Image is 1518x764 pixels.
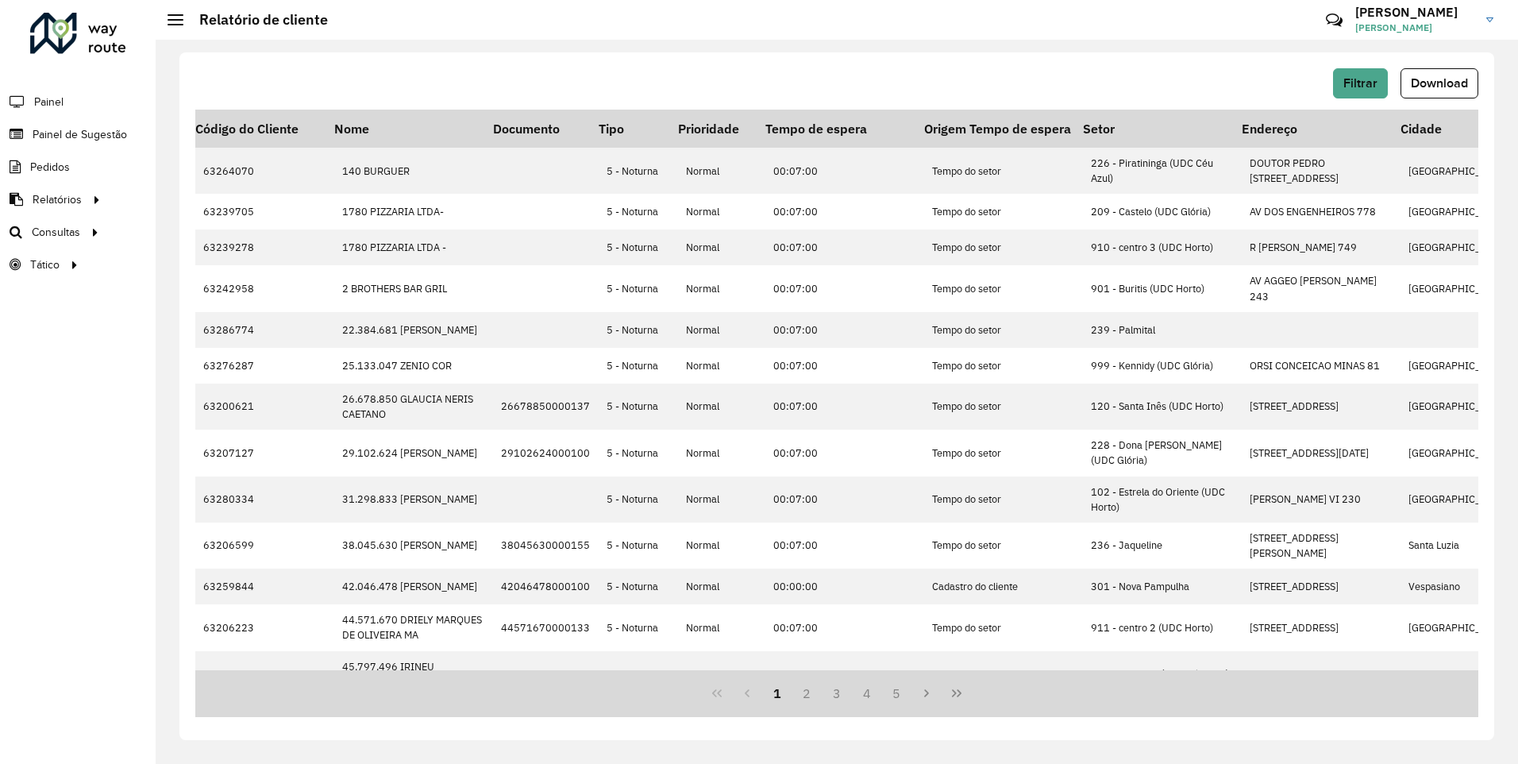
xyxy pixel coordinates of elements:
td: 63206223 [195,604,334,650]
button: 5 [882,678,912,708]
span: Painel [34,94,64,110]
td: 352 - Vilarinho (UDC Céu Azul) [1083,651,1242,697]
td: Tempo do setor [924,148,1083,194]
td: Normal [678,604,765,650]
td: 5 - Noturna [599,312,678,348]
td: 5 - Noturna [599,348,678,384]
td: AV DOS ENGENHEIROS 778 [1242,194,1400,230]
span: Relatórios [33,191,82,208]
h2: Relatório de cliente [183,11,328,29]
td: [STREET_ADDRESS] [1242,384,1400,430]
td: 102 - Estrela do Oriente (UDC Horto) [1083,477,1242,523]
td: Normal [678,384,765,430]
td: 910 - centro 3 (UDC Horto) [1083,230,1242,265]
td: 44571670000133 [493,604,599,650]
td: 00:07:00 [765,230,924,265]
td: Tempo do setor [924,348,1083,384]
td: Cadastro do cliente [924,569,1083,604]
td: Tempo do setor [924,194,1083,230]
td: 44.571.670 DRIELY MARQUES DE OLIVEIRA MA [334,604,493,650]
td: 45797496000104 [493,651,599,697]
td: 5 - Noturna [599,230,678,265]
th: Setor [1083,110,1242,148]
button: Last Page [942,678,972,708]
td: 00:07:00 [765,523,924,569]
td: 63239705 [195,194,334,230]
td: 5 - Noturna [599,148,678,194]
td: [PERSON_NAME] VI 230 [1242,477,1400,523]
td: 00:07:00 [765,148,924,194]
td: Tempo do setor [924,477,1083,523]
td: 5 - Noturna [599,569,678,604]
span: Filtrar [1343,76,1377,90]
td: 00:07:00 [765,604,924,650]
td: 22.384.681 [PERSON_NAME] [334,312,493,348]
button: Download [1400,68,1478,98]
td: [STREET_ADDRESS][DATE] [1242,430,1400,476]
td: 00:00:00 [765,569,924,604]
td: R [PERSON_NAME] 749 [1242,230,1400,265]
td: 5 - Noturna [599,194,678,230]
th: Prioridade [678,110,765,148]
td: 26678850000137 [493,384,599,430]
td: 63276287 [195,348,334,384]
span: Tático [30,257,60,273]
td: 63200621 [195,384,334,430]
span: Pedidos [30,159,70,176]
th: Tipo [599,110,678,148]
button: 1 [762,678,792,708]
button: 2 [792,678,822,708]
td: 140 BURGUER [334,148,493,194]
td: 63239278 [195,230,334,265]
td: 00:07:00 [765,384,924,430]
td: 00:07:00 [765,312,924,348]
td: Tempo do setor [924,265,1083,311]
td: 5 - Noturna [599,384,678,430]
button: Next Page [911,678,942,708]
td: Tempo do setor [924,384,1083,430]
td: [STREET_ADDRESS][PERSON_NAME] [1242,523,1400,569]
td: [STREET_ADDRESS] [1242,604,1400,650]
th: Documento [493,110,599,148]
td: 5 - Noturna [599,430,678,476]
span: Painel de Sugestão [33,126,127,143]
td: Normal [678,312,765,348]
td: 239 - Palmital [1083,312,1242,348]
td: 00:07:00 [765,348,924,384]
td: AV AGGEO [PERSON_NAME] 243 [1242,265,1400,311]
td: 31.298.833 [PERSON_NAME] [334,477,493,523]
td: Tempo do setor [924,430,1083,476]
td: 236 - Jaqueline [1083,523,1242,569]
td: 1780 PIZZARIA LTDA - [334,230,493,265]
td: ORSI CONCEICAO MINAS 81 [1242,348,1400,384]
th: Tempo de espera [765,110,924,148]
td: 63280334 [195,477,334,523]
td: 45.797.496 IRINEU [PERSON_NAME] [334,651,493,697]
td: Normal [678,230,765,265]
td: 00:07:00 [765,265,924,311]
td: 63207127 [195,430,334,476]
td: Normal [678,194,765,230]
h3: [PERSON_NAME] [1355,5,1474,20]
td: 00:07:00 [765,477,924,523]
td: Normal [678,348,765,384]
td: Tempo do setor [924,604,1083,650]
td: 63264070 [195,148,334,194]
td: 226 - Piratininga (UDC Céu Azul) [1083,148,1242,194]
td: 00:07:00 [765,430,924,476]
td: Normal [678,651,765,697]
th: Nome [334,110,493,148]
td: Tempo do setor [924,651,1083,697]
span: Download [1411,76,1468,90]
td: 63259844 [195,569,334,604]
td: 38.045.630 [PERSON_NAME] [334,523,493,569]
td: Normal [678,523,765,569]
td: Normal [678,477,765,523]
td: 5 - Noturna [599,265,678,311]
td: 1780 PIZZARIA LTDA- [334,194,493,230]
th: Endereço [1242,110,1400,148]
td: 228 - Dona [PERSON_NAME] (UDC Glória) [1083,430,1242,476]
td: 00:07:00 [765,194,924,230]
td: 38045630000155 [493,523,599,569]
span: Consultas [32,224,80,241]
